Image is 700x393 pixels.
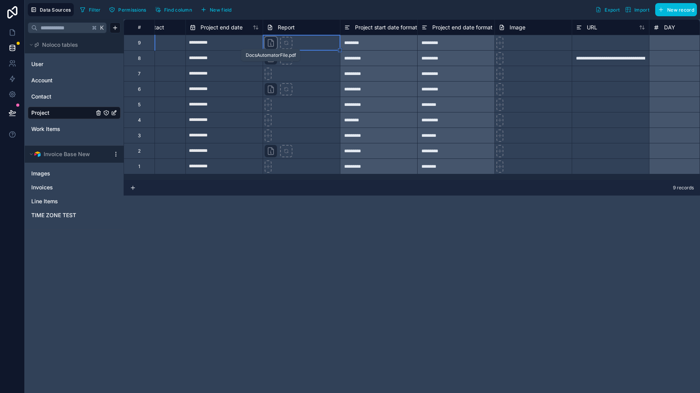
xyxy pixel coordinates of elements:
[152,4,195,15] button: Find column
[130,24,149,30] div: #
[28,195,121,208] div: Line Items
[198,4,234,15] button: New field
[605,7,620,13] span: Export
[667,7,694,13] span: New record
[31,125,94,133] a: Work Items
[31,60,43,68] span: User
[28,3,74,16] button: Data Sources
[31,197,102,205] a: Line Items
[664,24,675,31] span: DAY
[200,24,243,31] span: Project end date
[28,107,121,119] div: Project
[31,211,102,219] a: TIME ZONE TEST
[106,4,152,15] a: Permissions
[31,125,60,133] span: Work Items
[432,24,493,31] span: Project end date format
[31,170,50,177] span: Images
[138,163,140,170] div: 1
[138,55,141,61] div: 8
[118,7,146,13] span: Permissions
[31,184,53,191] span: Invoices
[138,117,141,123] div: 4
[28,58,121,70] div: User
[40,7,71,13] span: Data Sources
[655,3,697,16] button: New record
[138,102,141,108] div: 5
[673,185,694,191] span: 9 records
[587,24,597,31] span: URL
[652,3,697,16] a: New record
[28,149,110,160] button: Airtable LogoInvoice Base New
[31,93,94,100] a: Contact
[44,150,90,158] span: Invoice Base New
[278,24,295,31] span: Report
[138,148,141,154] div: 2
[28,181,121,194] div: Invoices
[31,77,94,84] a: Account
[622,3,652,16] button: Import
[31,211,76,219] span: TIME ZONE TEST
[28,167,121,180] div: Images
[34,151,41,157] img: Airtable Logo
[106,4,149,15] button: Permissions
[77,4,104,15] button: Filter
[246,52,296,58] div: DocsAutomatorFile.pdf
[28,74,121,87] div: Account
[164,7,192,13] span: Find column
[28,90,121,103] div: Contact
[99,25,105,31] span: K
[138,133,141,139] div: 3
[31,184,102,191] a: Invoices
[510,24,525,31] span: Image
[28,123,121,135] div: Work Items
[31,170,102,177] a: Images
[31,109,49,117] span: Project
[138,86,141,92] div: 6
[210,7,232,13] span: New field
[634,7,649,13] span: Import
[31,197,58,205] span: Line Items
[31,93,51,100] span: Contact
[31,77,53,84] span: Account
[138,71,141,77] div: 7
[138,40,141,46] div: 9
[31,109,94,117] a: Project
[28,39,116,50] button: Noloco tables
[355,24,417,31] span: Project start date format
[593,3,622,16] button: Export
[42,41,78,49] span: Noloco tables
[28,209,121,221] div: TIME ZONE TEST
[89,7,101,13] span: Filter
[31,60,94,68] a: User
